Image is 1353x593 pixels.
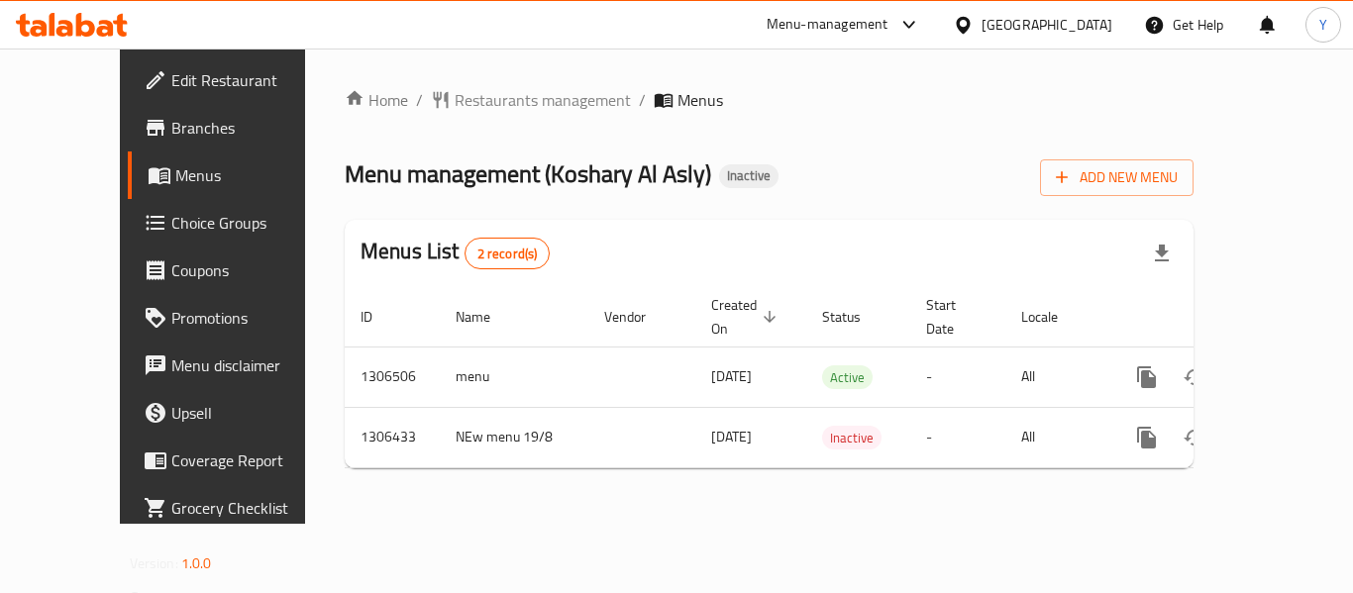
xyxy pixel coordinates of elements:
[719,164,779,188] div: Inactive
[822,427,882,449] span: Inactive
[416,88,423,112] li: /
[465,238,551,269] div: Total records count
[822,305,886,329] span: Status
[822,365,873,389] div: Active
[361,305,398,329] span: ID
[128,199,346,247] a: Choice Groups
[1005,346,1107,407] td: All
[910,346,1005,407] td: -
[1319,14,1327,36] span: Y
[171,448,330,472] span: Coverage Report
[1056,165,1178,190] span: Add New Menu
[431,88,631,112] a: Restaurants management
[466,245,550,263] span: 2 record(s)
[171,211,330,235] span: Choice Groups
[128,389,346,437] a: Upsell
[440,407,588,467] td: NEw menu 19/8
[171,68,330,92] span: Edit Restaurant
[926,293,982,341] span: Start Date
[711,363,752,389] span: [DATE]
[1138,230,1186,277] div: Export file
[1021,305,1084,329] span: Locale
[1171,353,1218,401] button: Change Status
[1005,407,1107,467] td: All
[711,424,752,449] span: [DATE]
[175,163,330,187] span: Menus
[440,346,588,407] td: menu
[604,305,672,329] span: Vendor
[1123,414,1171,461] button: more
[171,116,330,140] span: Branches
[822,366,873,389] span: Active
[822,426,882,449] div: Inactive
[345,346,440,407] td: 1306506
[1171,414,1218,461] button: Change Status
[767,13,888,37] div: Menu-management
[130,550,178,576] span: Version:
[128,437,346,484] a: Coverage Report
[171,353,330,377] span: Menu disclaimer
[456,305,516,329] span: Name
[455,88,631,112] span: Restaurants management
[639,88,646,112] li: /
[345,88,1194,112] nav: breadcrumb
[1040,159,1194,196] button: Add New Menu
[910,407,1005,467] td: -
[128,247,346,294] a: Coupons
[181,550,212,576] span: 1.0.0
[128,294,346,342] a: Promotions
[1123,353,1171,401] button: more
[677,88,723,112] span: Menus
[361,237,550,269] h2: Menus List
[345,88,408,112] a: Home
[171,258,330,282] span: Coupons
[345,407,440,467] td: 1306433
[171,496,330,520] span: Grocery Checklist
[982,14,1112,36] div: [GEOGRAPHIC_DATA]
[171,306,330,330] span: Promotions
[1107,287,1329,347] th: Actions
[128,56,346,104] a: Edit Restaurant
[128,104,346,151] a: Branches
[128,484,346,532] a: Grocery Checklist
[345,287,1329,468] table: enhanced table
[171,401,330,425] span: Upsell
[345,151,711,196] span: Menu management ( Koshary Al Asly )
[711,293,782,341] span: Created On
[128,342,346,389] a: Menu disclaimer
[719,167,779,184] span: Inactive
[128,151,346,199] a: Menus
